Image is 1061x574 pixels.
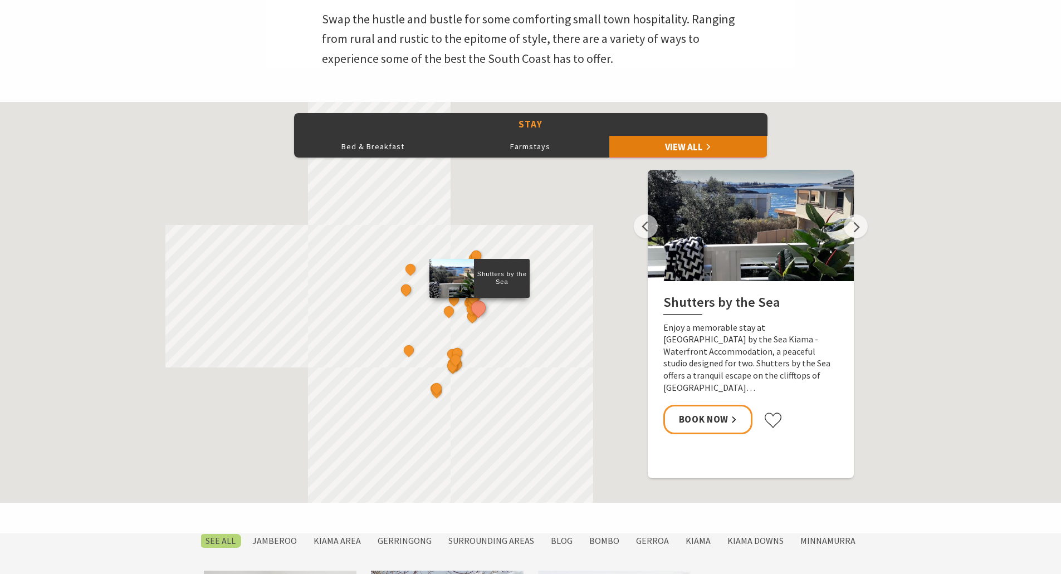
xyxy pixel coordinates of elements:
[322,9,740,68] p: Swap the hustle and bustle for some comforting small town hospitality. Ranging from rural and rus...
[680,534,716,548] label: Kiama
[429,384,443,399] button: See detail about Seven Mile Beach Holiday Park
[403,262,418,276] button: See detail about Jamberoo Pub and Saleyard Motel
[722,534,789,548] label: Kiama Downs
[663,405,753,434] a: Book Now
[844,214,868,238] button: Next
[443,534,540,548] label: Surrounding Areas
[630,534,674,548] label: Gerroa
[764,412,783,429] button: Click to favourite Shutters by the Sea
[445,359,459,373] button: See detail about Coast and Country Holidays
[448,352,463,367] button: See detail about Werri Beach Holiday Park
[372,534,437,548] label: Gerringong
[452,135,609,158] button: Farmstays
[795,534,861,548] label: Minnamurra
[247,534,302,548] label: Jamberoo
[294,135,452,158] button: Bed & Breakfast
[399,282,413,297] button: See detail about Jamberoo Valley Farm Cottages
[429,381,444,395] button: See detail about Discovery Parks - Gerroa
[634,214,658,238] button: Previous
[468,297,488,318] button: See detail about Shutters by the Sea
[442,304,456,318] button: See detail about Saddleback Grove
[663,322,838,394] p: Enjoy a memorable stay at [GEOGRAPHIC_DATA] by the Sea Kiama - Waterfront Accommodation, a peacef...
[446,292,461,307] button: See detail about Greyleigh Kiama
[200,534,241,548] label: SEE All
[465,309,480,323] button: See detail about Bask at Loves Bay
[545,534,578,548] label: Blog
[294,113,767,136] button: Stay
[402,343,416,357] button: See detail about EagleView Park
[308,534,366,548] label: Kiama Area
[474,269,530,287] p: Shutters by the Sea
[472,283,487,298] button: See detail about Kiama Harbour Cabins
[663,295,838,315] h2: Shutters by the Sea
[609,135,767,158] a: View All
[584,534,625,548] label: Bombo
